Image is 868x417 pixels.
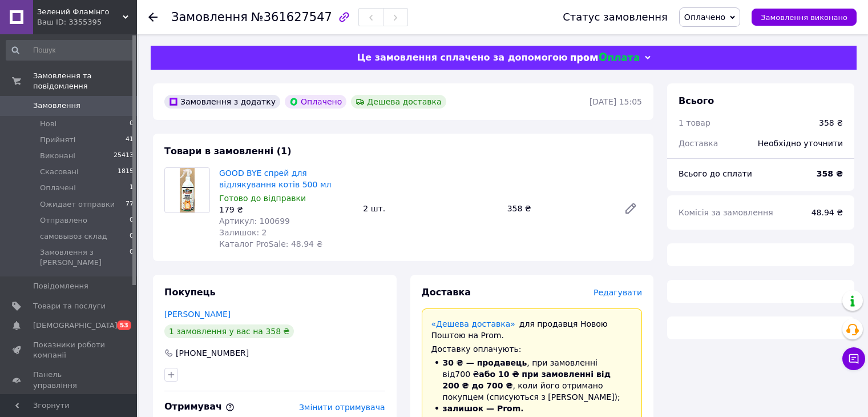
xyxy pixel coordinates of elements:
div: для продавця Новою Поштою на Prom. [431,318,633,341]
span: Товари в замовленні (1) [164,146,292,157]
span: Доставка [422,287,471,298]
span: залишок — Prom. [443,404,524,413]
span: Прийняті [40,135,75,145]
span: Повідомлення [33,281,88,291]
span: Скасовані [40,167,79,177]
span: 25413 [114,151,134,161]
span: Доставка [679,139,718,148]
span: 30 ₴ — продавець [443,358,527,367]
span: Ожидает отправки [40,199,115,210]
span: Замовлення з [PERSON_NAME] [40,247,130,268]
div: Статус замовлення [563,11,668,23]
span: Виконані [40,151,75,161]
button: Замовлення виконано [752,9,857,26]
div: Дешева доставка [351,95,446,109]
span: Показники роботи компанії [33,340,106,360]
a: [PERSON_NAME] [164,310,231,319]
span: Всього [679,95,714,106]
a: Редагувати [619,197,642,220]
span: Каталог ProSale: 48.94 ₴ [219,239,322,248]
time: [DATE] 15:05 [590,97,642,106]
div: Замовлення з додатку [164,95,280,109]
div: Повернутися назад [148,11,158,23]
div: 358 ₴ [819,117,843,129]
span: 1 [130,183,134,193]
span: Отримувач [164,401,235,412]
span: 1815 [118,167,134,177]
span: Замовлення [33,101,80,111]
span: 48.94 ₴ [812,208,843,217]
span: або 10 ₴ при замовленні від 200 ₴ до 700 ₴ [443,370,611,390]
span: Залишок: 2 [219,228,267,237]
li: , при замовленні від 700 ₴ , коли його отримано покупцем (списуються з [PERSON_NAME]); [431,357,633,403]
span: Зелений Фламінго [37,7,123,17]
b: 358 ₴ [817,169,843,178]
span: Редагувати [594,288,642,297]
div: Оплачено [285,95,346,109]
a: «Дешева доставка» [431,319,515,328]
div: [PHONE_NUMBER] [175,347,250,359]
div: 358 ₴ [503,201,615,216]
span: самовывоз склад [40,231,107,242]
button: Чат з покупцем [842,347,865,370]
span: Замовлення [171,10,248,24]
div: 1 замовлення у вас на 358 ₴ [164,324,294,338]
span: Готово до відправки [219,194,306,203]
span: Оплачені [40,183,76,193]
span: 53 [117,320,131,330]
span: Це замовлення сплачено за допомогою [357,52,567,63]
span: №361627547 [251,10,332,24]
img: GOOD BYE спрей для відлякування котів 500 мл [180,168,195,212]
span: Оплачено [684,13,725,22]
div: Необхідно уточнити [751,131,850,156]
span: Товари та послуги [33,301,106,311]
div: 179 ₴ [219,204,354,215]
span: 77 [126,199,134,210]
span: Комісія за замовлення [679,208,773,217]
input: Пошук [6,40,135,61]
span: Нові [40,119,56,129]
span: Змінити отримувача [299,403,385,412]
span: Панель управління [33,370,106,390]
span: Артикул: 100699 [219,216,290,226]
div: Ваш ID: 3355395 [37,17,137,27]
span: Покупець [164,287,216,298]
span: Всього до сплати [679,169,752,178]
span: Замовлення виконано [761,13,847,22]
span: 0 [130,231,134,242]
span: 1 товар [679,118,710,127]
span: Отправлено [40,215,87,226]
div: Доставку оплачують: [431,343,633,355]
a: GOOD BYE спрей для відлякування котів 500 мл [219,169,331,189]
span: 0 [130,247,134,268]
img: evopay logo [571,53,639,63]
span: 0 [130,119,134,129]
span: Замовлення та повідомлення [33,71,137,91]
span: [DEMOGRAPHIC_DATA] [33,320,118,331]
span: 41 [126,135,134,145]
div: 2 шт. [358,201,502,216]
span: 0 [130,215,134,226]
